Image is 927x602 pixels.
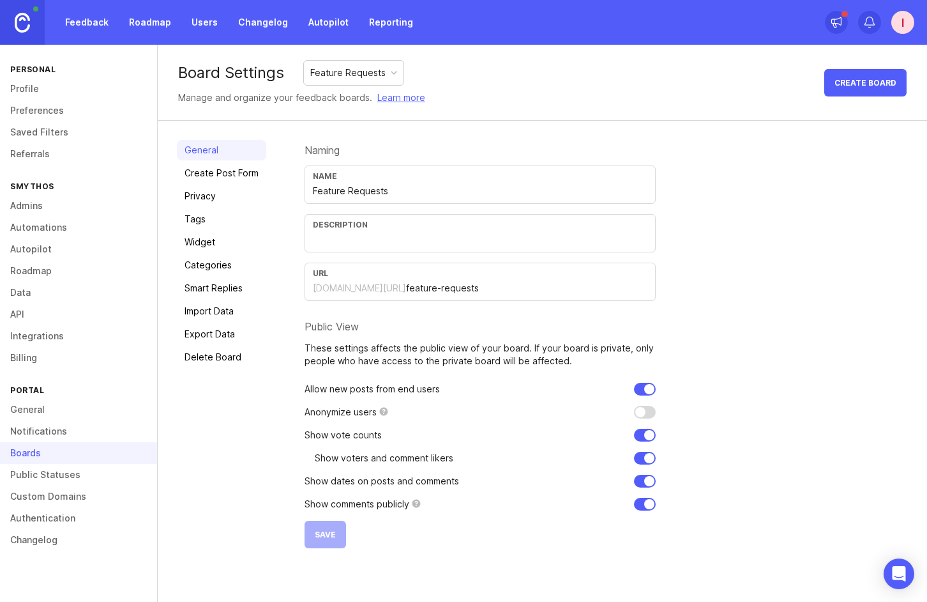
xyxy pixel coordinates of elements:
a: Changelog [230,11,296,34]
button: Create Board [824,69,907,96]
a: Categories [177,255,266,275]
a: Delete Board [177,347,266,367]
p: Show comments publicly [305,498,409,511]
a: General [177,140,266,160]
div: Naming [305,145,656,155]
p: These settings affects the public view of your board. If your board is private, only people who h... [305,342,656,367]
div: Name [313,171,647,181]
div: Feature Requests [310,66,386,80]
div: Public View [305,321,656,332]
p: Anonymize users [305,406,377,419]
a: Create Post Form [177,163,266,183]
div: Description [313,220,647,229]
a: Learn more [377,91,425,105]
div: [DOMAIN_NAME][URL] [313,282,406,295]
div: Open Intercom Messenger [884,559,914,589]
img: Canny Home [15,13,30,33]
a: Autopilot [301,11,356,34]
div: Manage and organize your feedback boards. [178,91,425,105]
a: Widget [177,232,266,252]
p: Show dates on posts and comments [305,475,459,488]
a: Users [184,11,225,34]
a: Smart Replies [177,278,266,298]
p: Allow new posts from end users [305,383,440,396]
a: Reporting [361,11,421,34]
p: Show vote counts [305,429,382,442]
div: URL [313,268,647,278]
a: Tags [177,209,266,229]
a: Export Data [177,324,266,344]
span: Create Board [834,78,896,88]
a: Privacy [177,186,266,206]
button: I [891,11,914,34]
div: Board Settings [178,65,284,81]
p: Show voters and comment likers [315,452,453,465]
a: Import Data [177,301,266,321]
a: Roadmap [121,11,179,34]
a: Feedback [57,11,116,34]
